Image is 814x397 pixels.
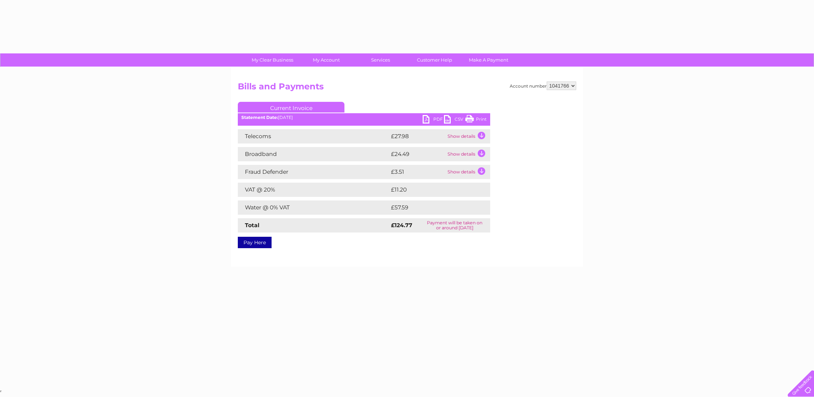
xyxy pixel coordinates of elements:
[238,147,389,161] td: Broadband
[238,115,490,120] div: [DATE]
[389,147,446,161] td: £24.49
[444,115,465,125] a: CSV
[243,53,302,67] a: My Clear Business
[238,82,576,95] h2: Bills and Payments
[405,53,464,67] a: Customer Help
[389,165,446,179] td: £3.51
[419,218,490,233] td: Payment will be taken on or around [DATE]
[351,53,410,67] a: Services
[446,147,490,161] td: Show details
[389,129,446,143] td: £27.98
[238,183,389,197] td: VAT @ 20%
[391,222,412,229] strong: £124.77
[389,183,475,197] td: £11.20
[446,129,490,143] td: Show details
[238,200,389,215] td: Water @ 0% VAT
[238,129,389,143] td: Telecoms
[459,53,518,67] a: Make A Payment
[238,237,272,248] a: Pay Here
[241,115,278,120] b: Statement Date:
[423,115,444,125] a: PDF
[238,102,344,113] a: Current Invoice
[389,200,476,215] td: £57.59
[510,82,576,90] div: Account number
[245,222,259,229] strong: Total
[238,165,389,179] td: Fraud Defender
[465,115,487,125] a: Print
[297,53,356,67] a: My Account
[446,165,490,179] td: Show details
